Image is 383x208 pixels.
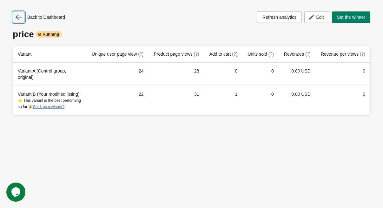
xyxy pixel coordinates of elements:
td: 0 [316,86,370,115]
span: Units sold [248,52,274,57]
div: Variant A (Control group, original) [18,68,82,80]
iframe: chat widget [6,183,27,202]
td: 0 [242,63,279,86]
td: 24 [87,63,149,86]
td: 1 [204,86,243,115]
span: (?) [232,52,237,57]
span: (?) [360,52,365,57]
span: Add to cart [209,52,238,57]
td: 0.00 USD [279,86,316,115]
td: 0 [316,63,370,86]
td: 0.00 USD [279,63,316,86]
div: Running [36,31,62,38]
div: price [13,29,370,39]
span: Unique user page view [92,52,143,57]
span: Revenue per views [321,52,365,57]
div: Back to Dashboard [13,11,65,23]
span: Revenues [284,52,311,57]
td: 31 [149,86,204,115]
div: ⭐ This variant is the best performing so far 🎉 [18,97,82,110]
span: (?) [138,52,143,57]
button: Refresh analytics [257,11,302,23]
span: (?) [305,52,311,57]
td: 22 [87,86,149,115]
th: Variant [13,46,87,63]
button: Edit [304,11,329,23]
span: (?) [194,52,199,57]
span: Edit [316,15,324,20]
button: Set it as a winner? [33,105,64,109]
div: Variant B (Your modified listing) [18,91,82,110]
span: Refresh analytics [262,15,296,20]
td: 0 [204,63,243,86]
td: 28 [149,63,204,86]
span: (?) [268,52,274,57]
span: Set the winner [337,15,366,20]
button: Set the winner [332,11,371,23]
span: Product page views [154,52,199,57]
td: 0 [242,86,279,115]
